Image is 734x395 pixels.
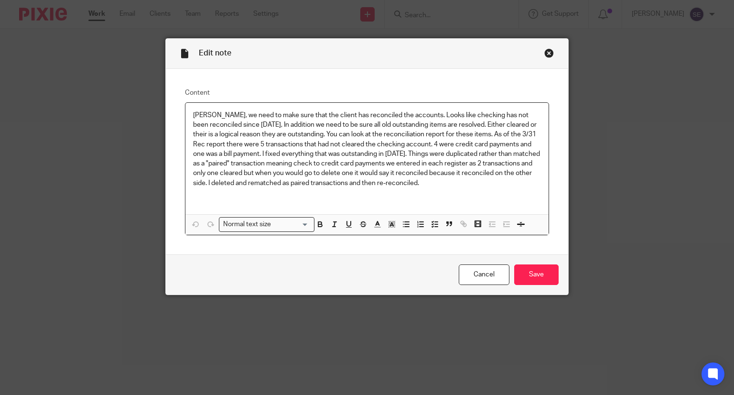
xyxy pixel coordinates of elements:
span: Edit note [199,49,231,57]
span: Normal text size [221,219,273,230]
a: Cancel [459,264,509,285]
div: Close this dialog window [544,48,554,58]
label: Content [185,88,550,98]
input: Search for option [274,219,309,230]
p: [PERSON_NAME], we need to make sure that the client has reconciled the accounts. Looks like check... [193,110,541,188]
div: Search for option [219,217,314,232]
input: Save [514,264,559,285]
